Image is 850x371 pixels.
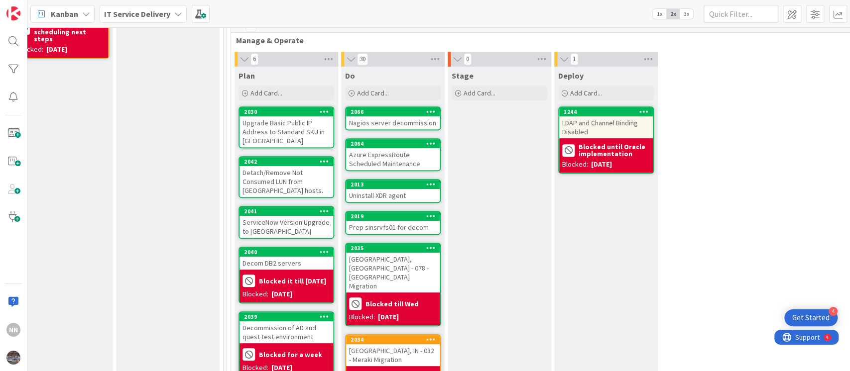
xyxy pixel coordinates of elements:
div: [GEOGRAPHIC_DATA], [GEOGRAPHIC_DATA] - 078 - [GEOGRAPHIC_DATA] Migration [346,253,440,292]
span: Deploy [558,71,584,81]
div: [DATE] [46,44,67,55]
div: Nagios server decommission [346,116,440,129]
div: Blocked: [243,289,268,299]
div: Blocked: [562,159,588,170]
div: 2042 [244,158,333,165]
div: 2034[GEOGRAPHIC_DATA], IN - 032 - Meraki Migration [346,335,440,366]
div: 2040 [244,249,333,256]
a: 2013Uninstall XDR agent [345,179,441,203]
div: 2019 [351,213,440,220]
div: 2064 [346,139,440,148]
span: 6 [250,53,258,65]
div: 2035[GEOGRAPHIC_DATA], [GEOGRAPHIC_DATA] - 078 - [GEOGRAPHIC_DATA] Migration [346,244,440,292]
div: 2039Decommission of AD and quest test environment [240,312,333,343]
div: 2013Uninstall XDR agent [346,180,440,202]
a: 2040Decom DB2 serversBlocked it till [DATE]Blocked:[DATE] [239,247,334,303]
div: 4 [829,307,838,316]
div: 2041 [240,207,333,216]
div: 2034 [346,335,440,344]
b: Blocked till Wed [365,300,419,307]
div: 2013 [346,180,440,189]
div: Blocked: [349,312,375,322]
div: 2013 [351,181,440,188]
b: Blocked until Oracle implementation [579,143,650,157]
div: Azure ExpressRoute Scheduled Maintenance [346,148,440,170]
div: 2035 [346,244,440,253]
div: 2019Prep sinsrvfs01 for decom [346,212,440,234]
a: 2035[GEOGRAPHIC_DATA], [GEOGRAPHIC_DATA] - 078 - [GEOGRAPHIC_DATA] MigrationBlocked till WedBlock... [345,243,441,326]
div: [GEOGRAPHIC_DATA], IN - 032 - Meraki Migration [346,344,440,366]
div: Blocked: [17,44,43,55]
span: 3x [680,9,693,19]
div: 2039 [244,313,333,320]
div: ServiceNow Version Upgrade to [GEOGRAPHIC_DATA] [240,216,333,238]
div: 2064 [351,140,440,147]
span: Add Card... [570,89,602,97]
div: 2034 [351,336,440,343]
div: Get Started [792,313,830,323]
div: 2019 [346,212,440,221]
span: Stage [452,71,474,81]
span: Add Card... [357,89,389,97]
span: 1 [570,53,578,65]
a: 2064Azure ExpressRoute Scheduled Maintenance [345,138,441,171]
div: 2040 [240,248,333,257]
b: Blocked it till [DATE] [259,278,326,284]
a: 2030Upgrade Basic Public IP Address to Standard SKU in [GEOGRAPHIC_DATA] [239,106,334,148]
span: Add Card... [464,89,495,97]
div: Open Get Started checklist, remaining modules: 4 [784,309,838,326]
div: 1244 [564,108,653,115]
div: 2030 [240,107,333,116]
div: 2040Decom DB2 servers [240,248,333,270]
span: Add Card... [250,89,282,97]
a: 2042Detach/Remove Not Consumed LUN from [GEOGRAPHIC_DATA] hosts. [239,156,334,198]
div: 2041ServiceNow Version Upgrade to [GEOGRAPHIC_DATA] [240,207,333,238]
div: 2066 [351,108,440,115]
div: Decom DB2 servers [240,257,333,270]
div: 2035 [351,245,440,252]
span: 1x [653,9,666,19]
a: 2066Nagios server decommission [345,106,441,130]
span: Kanban [51,8,78,20]
div: 2042Detach/Remove Not Consumed LUN from [GEOGRAPHIC_DATA] hosts. [240,157,333,197]
span: Support [21,1,45,13]
div: 2066Nagios server decommission [346,107,440,129]
div: 2041 [244,208,333,215]
div: 9 [52,4,54,12]
div: 2030Upgrade Basic Public IP Address to Standard SKU in [GEOGRAPHIC_DATA] [240,107,333,147]
span: 30 [357,53,368,65]
div: Decommission of AD and quest test environment [240,321,333,343]
a: 1244LDAP and Channel Binding DisabledBlocked until Oracle implementationBlocked:[DATE] [558,106,654,174]
div: Uninstall XDR agent [346,189,440,202]
div: 2039 [240,312,333,321]
a: 2019Prep sinsrvfs01 for decom [345,211,441,235]
input: Quick Filter... [704,5,778,23]
div: 2064Azure ExpressRoute Scheduled Maintenance [346,139,440,170]
div: Detach/Remove Not Consumed LUN from [GEOGRAPHIC_DATA] hosts. [240,166,333,197]
div: 2066 [346,107,440,116]
div: 1244 [559,107,653,116]
span: 0 [464,53,472,65]
div: 2042 [240,157,333,166]
div: 2030 [244,108,333,115]
div: [DATE] [271,289,292,299]
b: MRC to provide feedback before scheduling next steps [34,14,105,42]
a: 2041ServiceNow Version Upgrade to [GEOGRAPHIC_DATA] [239,206,334,239]
div: LDAP and Channel Binding Disabled [559,116,653,138]
div: [DATE] [378,312,399,322]
span: Plan [239,71,255,81]
div: [DATE] [591,159,612,170]
div: 1244LDAP and Channel Binding Disabled [559,107,653,138]
b: Blocked for a week [259,351,322,358]
img: avatar [6,351,20,365]
span: 2x [666,9,680,19]
b: IT Service Delivery [104,9,170,19]
div: NN [6,323,20,337]
div: Upgrade Basic Public IP Address to Standard SKU in [GEOGRAPHIC_DATA] [240,116,333,147]
img: Visit kanbanzone.com [6,6,20,20]
div: Prep sinsrvfs01 for decom [346,221,440,234]
span: Do [345,71,355,81]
